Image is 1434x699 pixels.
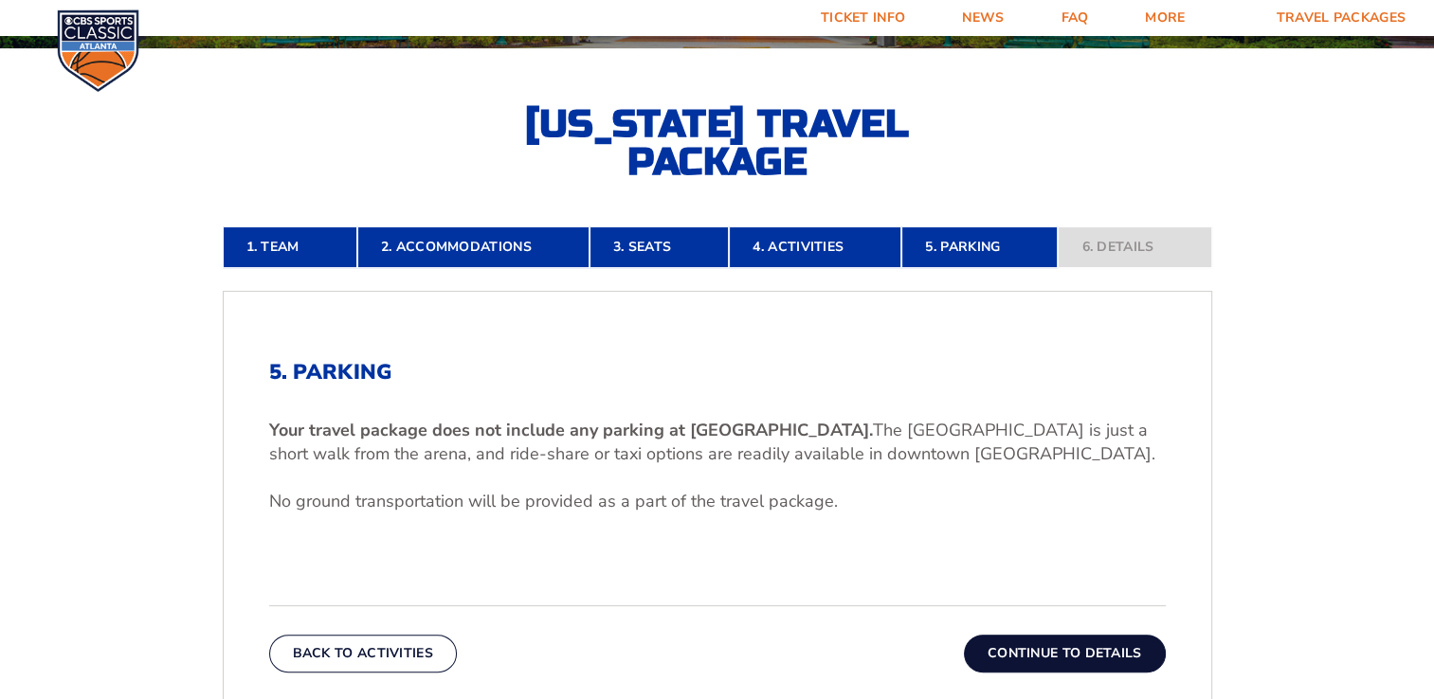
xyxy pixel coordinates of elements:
img: CBS Sports Classic [57,9,139,92]
button: Continue To Details [964,635,1166,672]
a: 1. Team [223,226,357,268]
h2: [US_STATE] Travel Package [509,105,926,181]
p: No ground transportation will be provided as a part of the travel package. [269,490,1166,513]
h2: 5. Parking [269,360,1166,385]
p: The [GEOGRAPHIC_DATA] is just a short walk from the arena, and ride-share or taxi options are rea... [269,419,1166,466]
b: Your travel package does not include any parking at [GEOGRAPHIC_DATA]. [269,419,873,441]
a: 4. Activities [729,226,901,268]
a: 3. Seats [590,226,729,268]
a: 2. Accommodations [357,226,590,268]
button: Back To Activities [269,635,457,672]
